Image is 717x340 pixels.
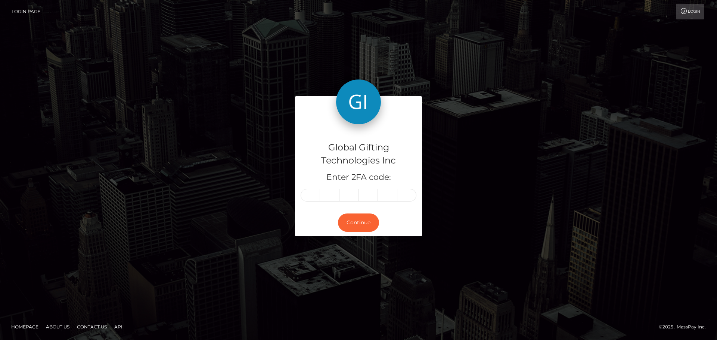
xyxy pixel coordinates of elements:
[676,4,704,19] a: Login
[338,213,379,232] button: Continue
[301,141,416,167] h4: Global Gifting Technologies Inc
[74,321,110,333] a: Contact Us
[659,323,711,331] div: © 2025 , MassPay Inc.
[8,321,41,333] a: Homepage
[43,321,72,333] a: About Us
[336,79,381,124] img: Global Gifting Technologies Inc
[111,321,125,333] a: API
[301,172,416,183] h5: Enter 2FA code:
[12,4,40,19] a: Login Page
